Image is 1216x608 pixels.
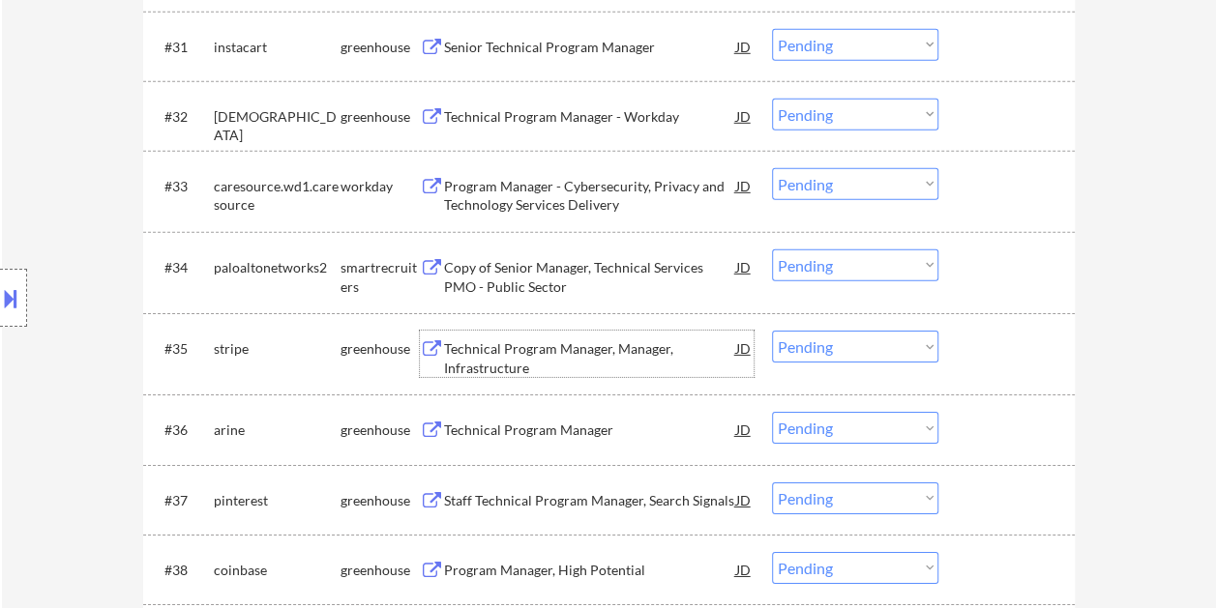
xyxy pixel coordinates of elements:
div: Program Manager, High Potential [444,561,736,580]
div: greenhouse [341,38,420,57]
div: Technical Program Manager - Workday [444,107,736,127]
div: #37 [164,491,198,510]
div: #32 [164,107,198,127]
div: greenhouse [341,491,420,510]
div: JD [734,99,754,133]
div: JD [734,168,754,203]
div: smartrecruiters [341,258,420,296]
div: Copy of Senior Manager, Technical Services PMO - Public Sector [444,258,736,296]
div: JD [734,412,754,447]
div: greenhouse [341,339,420,359]
div: instacart [214,38,341,57]
div: JD [734,249,754,284]
div: Senior Technical Program Manager [444,38,736,57]
div: JD [734,331,754,365]
div: #38 [164,561,198,580]
div: Staff Technical Program Manager, Search Signals [444,491,736,510]
div: greenhouse [341,420,420,440]
div: greenhouse [341,561,420,580]
div: greenhouse [341,107,420,127]
div: pinterest [214,491,341,510]
div: JD [734,482,754,517]
div: Program Manager - Cybersecurity, Privacy and Technology Services Delivery [444,177,736,215]
div: coinbase [214,561,341,580]
div: workday [341,177,420,196]
div: JD [734,552,754,587]
div: [DEMOGRAPHIC_DATA] [214,107,341,145]
div: Technical Program Manager, Manager, Infrastructure [444,339,736,377]
div: JD [734,29,754,64]
div: #31 [164,38,198,57]
div: Technical Program Manager [444,420,736,440]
